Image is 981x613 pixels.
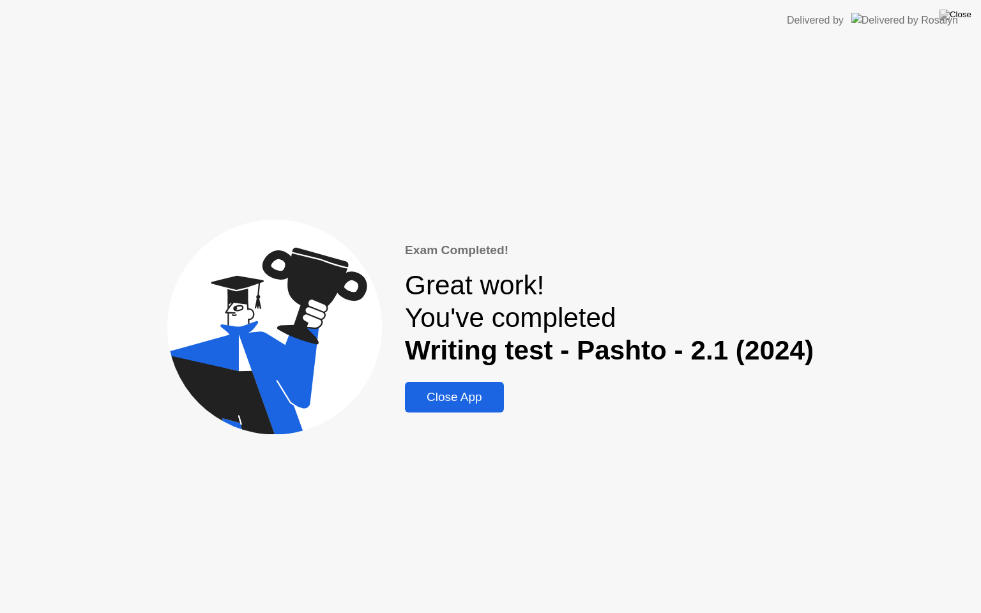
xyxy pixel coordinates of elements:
[787,13,844,28] div: Delivered by
[409,390,500,404] div: Close App
[939,10,971,20] img: Close
[851,13,958,27] img: Delivered by Rosalyn
[405,335,814,365] b: Writing test - Pashto - 2.1 (2024)
[405,382,504,412] button: Close App
[405,241,814,260] div: Exam Completed!
[405,269,814,367] div: Great work! You've completed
